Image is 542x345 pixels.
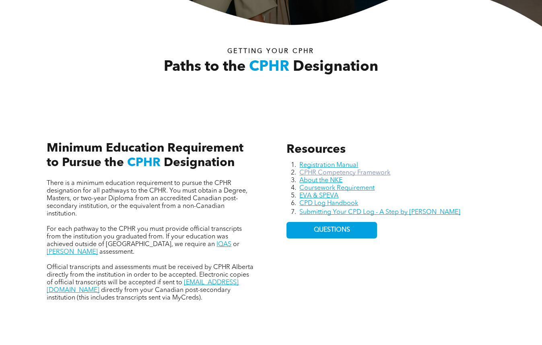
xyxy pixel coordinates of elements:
a: CPHR Competency Framework [299,170,390,176]
span: CPHR [249,60,289,74]
span: CPHR [127,157,161,169]
span: Getting your Cphr [227,48,314,55]
span: Designation [164,157,235,169]
a: About the NKE [299,177,342,184]
a: EVA & SPEVA [299,193,338,199]
span: assessment. [99,249,134,255]
span: Official transcripts and assessments must be received by CPHR Alberta directly from the instituti... [47,264,253,286]
a: CPD Log Handbook [299,200,358,207]
a: QUESTIONS [286,222,377,238]
a: Registration Manual [299,162,358,168]
a: [EMAIL_ADDRESS][DOMAIN_NAME] [47,279,239,294]
span: Resources [286,144,346,156]
a: Submitting Your CPD Log - A Step by [PERSON_NAME] [299,209,460,216]
span: Minimum Education Requirement to Pursue the [47,142,243,169]
span: QUESTIONS [314,226,350,234]
span: Designation [293,60,378,74]
span: For each pathway to the CPHR you must provide official transcripts from the institution you gradu... [47,226,242,248]
span: There is a minimum education requirement to pursue the CPHR designation for all pathways to the C... [47,180,247,217]
a: Coursework Requirement [299,185,375,191]
span: Paths to the [164,60,245,74]
span: or [233,241,239,248]
a: [PERSON_NAME] [47,249,98,255]
a: IQAS [216,241,231,248]
span: directly from your Canadian post-secondary institution (this includes transcripts sent via MyCreds). [47,287,231,301]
